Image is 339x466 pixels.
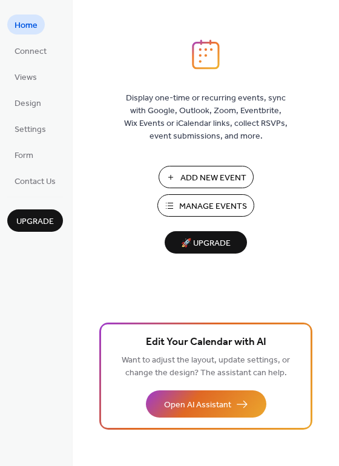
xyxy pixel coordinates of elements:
[7,15,45,34] a: Home
[7,67,44,87] a: Views
[15,123,46,136] span: Settings
[180,172,246,185] span: Add New Event
[124,92,288,143] span: Display one-time or recurring events, sync with Google, Outlook, Zoom, Eventbrite, Wix Events or ...
[7,171,63,191] a: Contact Us
[15,176,56,188] span: Contact Us
[7,145,41,165] a: Form
[146,390,266,418] button: Open AI Assistant
[7,93,48,113] a: Design
[15,149,33,162] span: Form
[159,166,254,188] button: Add New Event
[146,334,266,351] span: Edit Your Calendar with AI
[122,352,290,381] span: Want to adjust the layout, update settings, or change the design? The assistant can help.
[15,19,38,32] span: Home
[15,71,37,84] span: Views
[172,235,240,252] span: 🚀 Upgrade
[157,194,254,217] button: Manage Events
[15,97,41,110] span: Design
[7,119,53,139] a: Settings
[7,209,63,232] button: Upgrade
[165,231,247,254] button: 🚀 Upgrade
[7,41,54,61] a: Connect
[192,39,220,70] img: logo_icon.svg
[16,215,54,228] span: Upgrade
[15,45,47,58] span: Connect
[179,200,247,213] span: Manage Events
[164,399,231,412] span: Open AI Assistant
